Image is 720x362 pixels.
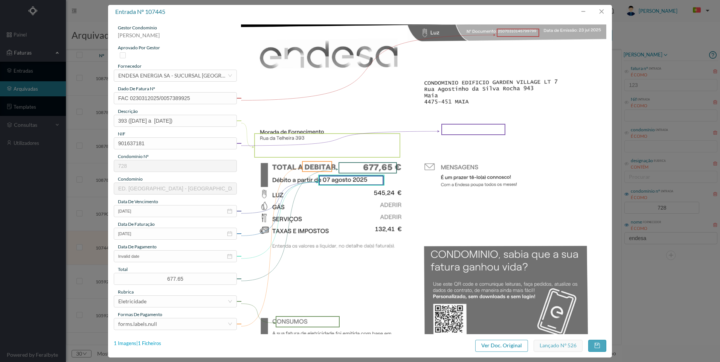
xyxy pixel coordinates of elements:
[118,176,143,182] span: condomínio
[115,8,165,15] span: entrada nº 107445
[118,296,146,307] div: Eletricidade
[118,244,157,249] span: data de pagamento
[227,231,232,236] i: icon: calendar
[534,340,583,352] button: Lançado nº 526
[118,45,160,50] span: aprovado por gestor
[114,31,237,44] div: [PERSON_NAME]
[118,131,125,137] span: NIF
[227,208,232,214] i: icon: calendar
[118,154,149,159] span: condomínio nº
[118,266,128,272] span: total
[228,73,232,78] i: icon: down
[228,322,232,326] i: icon: down
[475,340,528,352] button: Ver Doc. Original
[118,312,162,317] span: Formas de Pagamento
[228,299,232,304] i: icon: down
[687,5,712,17] button: PT
[114,340,161,347] div: 1 Imagens | 1 Ficheiros
[118,86,155,91] span: dado de fatura nº
[118,221,155,227] span: data de faturação
[227,254,232,259] i: icon: calendar
[118,318,157,330] div: forms.labels.null
[118,289,134,295] span: rubrica
[118,70,227,81] div: ENDESA ENERGIA SA - SUCURSAL PORTUGAL
[118,199,158,204] span: data de vencimento
[118,108,138,114] span: descrição
[118,25,157,30] span: gestor condomínio
[118,63,142,69] span: fornecedor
